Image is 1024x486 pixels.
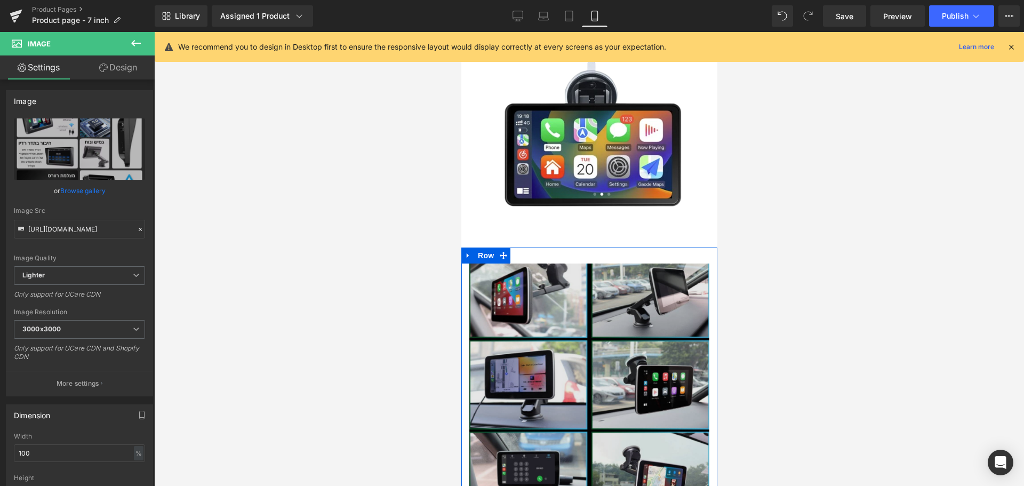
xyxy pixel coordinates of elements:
button: Undo [772,5,793,27]
div: or [14,185,145,196]
div: % [134,446,143,460]
a: Browse gallery [60,181,106,200]
div: Dimension [14,405,51,420]
div: Image Resolution [14,308,145,316]
span: Preview [883,11,912,22]
span: Product page - 7 inch [32,16,109,25]
button: Redo [797,5,819,27]
b: Lighter [22,271,45,279]
div: Image Quality [14,254,145,262]
div: Image Src [14,207,145,214]
span: Library [175,11,200,21]
a: Mobile [582,5,607,27]
a: Laptop [531,5,556,27]
button: More settings [6,371,153,396]
button: More [998,5,1020,27]
a: New Library [155,5,207,27]
a: Preview [870,5,925,27]
div: Only support for UCare CDN [14,290,145,306]
a: Design [79,55,157,79]
input: auto [14,444,145,462]
input: Link [14,220,145,238]
a: Desktop [505,5,531,27]
div: Only support for UCare CDN and Shopify CDN [14,344,145,368]
a: Tablet [556,5,582,27]
div: Open Intercom Messenger [988,450,1013,475]
div: Height [14,474,145,482]
p: More settings [57,379,99,388]
span: Image [28,39,51,48]
span: Publish [942,12,969,20]
div: Assigned 1 Product [220,11,305,21]
p: We recommend you to design in Desktop first to ensure the responsive layout would display correct... [178,41,666,53]
span: Save [836,11,853,22]
button: Publish [929,5,994,27]
div: Width [14,433,145,440]
a: Learn more [955,41,998,53]
div: Image [14,91,36,106]
b: 3000x3000 [22,325,61,333]
span: Row [14,216,35,232]
a: Product Pages [32,5,155,14]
